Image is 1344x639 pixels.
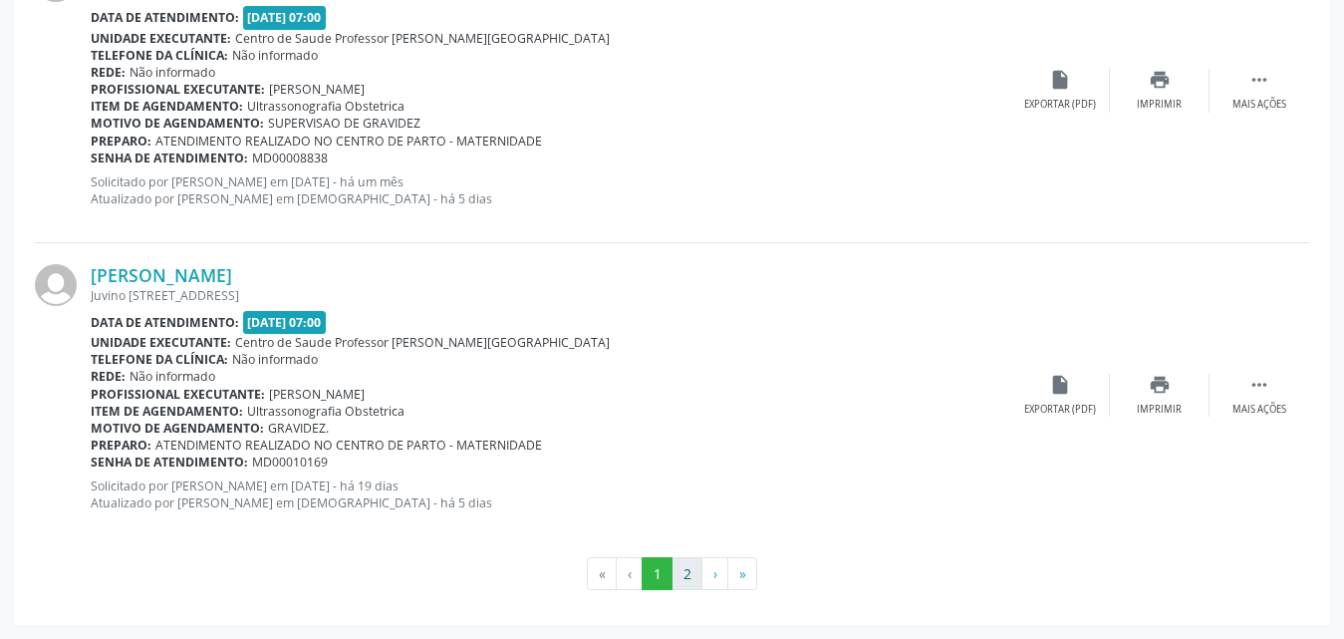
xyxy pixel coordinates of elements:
div: Juvino [STREET_ADDRESS] [91,287,1010,304]
ul: Pagination [35,557,1309,591]
b: Senha de atendimento: [91,454,248,471]
b: Profissional executante: [91,81,265,98]
button: Go to page 1 [642,557,672,591]
span: Não informado [130,368,215,385]
span: MD00008838 [252,150,328,166]
b: Motivo de agendamento: [91,115,264,132]
a: [PERSON_NAME] [91,264,232,286]
div: Exportar (PDF) [1024,98,1096,112]
b: Unidade executante: [91,334,231,351]
span: MD00010169 [252,454,328,471]
i: print [1149,69,1171,91]
b: Telefone da clínica: [91,47,228,64]
button: Go to last page [727,557,757,591]
span: Centro de Saude Professor [PERSON_NAME][GEOGRAPHIC_DATA] [235,334,610,351]
div: Mais ações [1232,403,1286,417]
span: ATENDIMENTO REALIZADO NO CENTRO DE PARTO - MATERNIDADE [155,437,542,454]
button: Go to page 2 [672,557,702,591]
b: Preparo: [91,133,151,150]
i: print [1149,374,1171,396]
span: Centro de Saude Professor [PERSON_NAME][GEOGRAPHIC_DATA] [235,30,610,47]
b: Unidade executante: [91,30,231,47]
span: [PERSON_NAME] [269,386,365,403]
i: insert_drive_file [1049,69,1071,91]
span: [DATE] 07:00 [243,311,327,334]
b: Data de atendimento: [91,314,239,331]
b: Profissional executante: [91,386,265,403]
span: [PERSON_NAME] [269,81,365,98]
div: Mais ações [1232,98,1286,112]
span: Ultrassonografia Obstetrica [247,98,404,115]
span: Não informado [130,64,215,81]
b: Item de agendamento: [91,98,243,115]
button: Go to next page [701,557,728,591]
b: Rede: [91,64,126,81]
img: img [35,264,77,306]
div: Imprimir [1137,403,1182,417]
i:  [1248,69,1270,91]
span: SUPERVISAO DE GRAVIDEZ [268,115,420,132]
span: [DATE] 07:00 [243,6,327,29]
span: Não informado [232,351,318,368]
div: Imprimir [1137,98,1182,112]
span: Não informado [232,47,318,64]
b: Rede: [91,368,126,385]
div: Exportar (PDF) [1024,403,1096,417]
span: ATENDIMENTO REALIZADO NO CENTRO DE PARTO - MATERNIDADE [155,133,542,150]
b: Item de agendamento: [91,403,243,420]
b: Telefone da clínica: [91,351,228,368]
b: Senha de atendimento: [91,150,248,166]
b: Preparo: [91,437,151,454]
span: GRAVIDEZ. [268,420,329,437]
b: Motivo de agendamento: [91,420,264,437]
i: insert_drive_file [1049,374,1071,396]
i:  [1248,374,1270,396]
p: Solicitado por [PERSON_NAME] em [DATE] - há 19 dias Atualizado por [PERSON_NAME] em [DEMOGRAPHIC_... [91,478,1010,511]
b: Data de atendimento: [91,9,239,26]
p: Solicitado por [PERSON_NAME] em [DATE] - há um mês Atualizado por [PERSON_NAME] em [DEMOGRAPHIC_D... [91,173,1010,207]
span: Ultrassonografia Obstetrica [247,403,404,420]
